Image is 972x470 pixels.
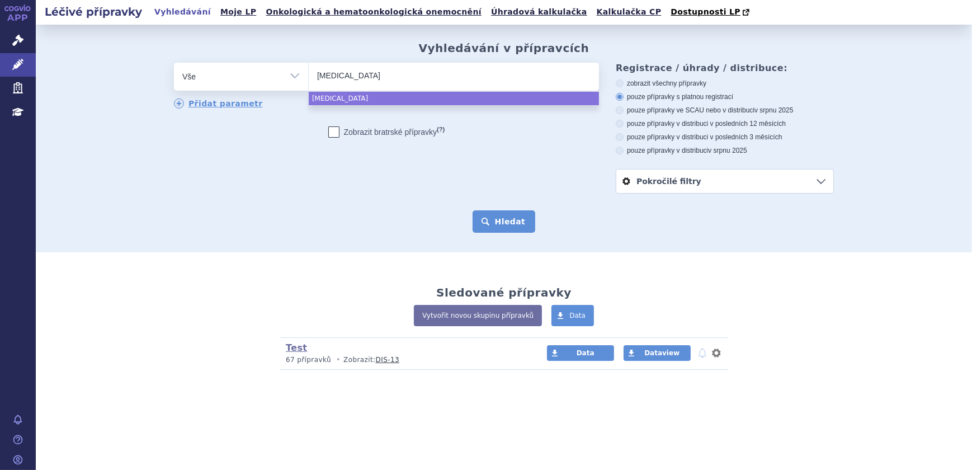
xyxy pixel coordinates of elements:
span: v srpnu 2025 [754,106,793,114]
a: Vyhledávání [151,4,214,20]
h2: Sledované přípravky [436,286,572,299]
button: notifikace [697,346,708,360]
h3: Registrace / úhrady / distribuce: [616,63,834,73]
a: Dataview [624,345,691,361]
a: Moje LP [217,4,259,20]
a: Dostupnosti LP [667,4,755,20]
a: Vytvořit novou skupinu přípravků [414,305,542,326]
span: Data [577,349,594,357]
p: Zobrazit: [286,355,526,365]
a: Data [547,345,614,361]
span: v srpnu 2025 [708,147,747,154]
a: DIS-13 [376,356,399,364]
label: pouze přípravky v distribuci v posledních 12 měsících [616,119,834,128]
a: Přidat parametr [174,98,263,109]
label: pouze přípravky ve SCAU nebo v distribuci [616,106,834,115]
label: pouze přípravky v distribuci v posledních 3 měsících [616,133,834,142]
span: 67 přípravků [286,356,331,364]
span: Dostupnosti LP [671,7,740,16]
a: Pokročilé filtry [616,170,833,193]
span: Dataview [644,349,680,357]
label: pouze přípravky v distribuci [616,146,834,155]
label: Zobrazit bratrské přípravky [328,126,445,138]
i: • [333,355,343,365]
a: Kalkulačka CP [593,4,665,20]
a: Úhradová kalkulačka [488,4,591,20]
abbr: (?) [437,126,445,133]
a: Test [286,342,307,353]
label: zobrazit všechny přípravky [616,79,834,88]
button: nastavení [711,346,722,360]
h2: Vyhledávání v přípravcích [419,41,589,55]
a: Onkologická a hematoonkologická onemocnění [262,4,485,20]
button: Hledat [473,210,536,233]
span: Data [569,312,586,319]
h2: Léčivé přípravky [36,4,151,20]
li: [MEDICAL_DATA] [309,92,599,105]
label: pouze přípravky s platnou registrací [616,92,834,101]
a: Data [551,305,594,326]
